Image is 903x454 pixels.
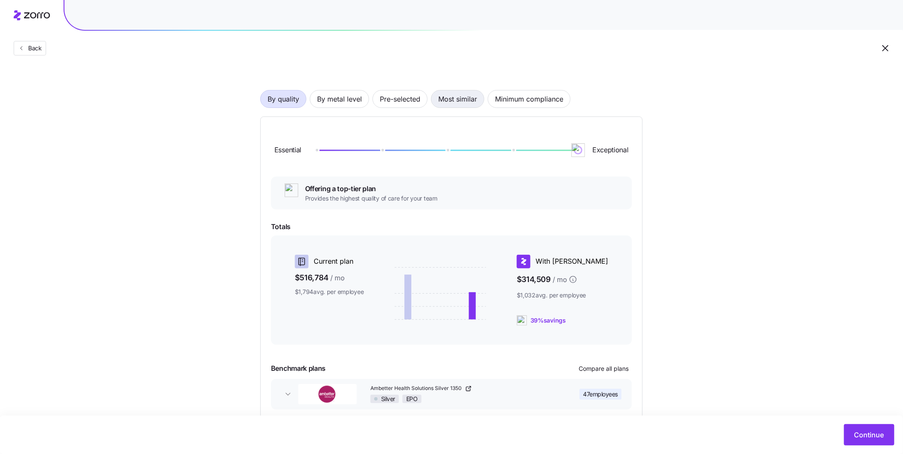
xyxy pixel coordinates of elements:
[593,145,629,155] span: Exceptional
[268,90,299,108] span: By quality
[295,272,364,284] span: $516,784
[406,395,418,403] span: EPO
[305,183,437,194] span: Offering a top-tier plan
[517,272,608,288] span: $314,509
[553,274,567,285] span: / mo
[274,145,301,155] span: Essential
[25,44,42,52] span: Back
[271,221,632,232] span: Totals
[370,385,555,392] a: Ambetter Health Solutions Silver 1350
[298,384,357,405] img: Ambetter
[495,90,563,108] span: Minimum compliance
[295,288,364,296] span: $1,794 avg. per employee
[583,390,618,399] span: 47 employees
[260,90,306,108] button: By quality
[317,90,362,108] span: By metal level
[517,291,608,300] span: $1,032 avg. per employee
[373,90,428,108] button: Pre-selected
[285,183,298,197] img: ai-icon.png
[305,194,437,203] span: Provides the highest quality of care for your team
[579,364,629,373] span: Compare all plans
[295,255,364,268] div: Current plan
[575,362,632,375] button: Compare all plans
[271,379,632,410] button: AmbetterAmbetter Health Solutions Silver 1350SilverEPO47employees
[271,363,326,374] span: Benchmark plans
[488,90,571,108] button: Minimum compliance
[14,41,46,55] button: Back
[370,385,463,392] span: Ambetter Health Solutions Silver 1350
[380,90,420,108] span: Pre-selected
[530,316,566,325] span: 39% savings
[517,315,527,326] img: ai-icon.png
[517,255,608,268] div: With [PERSON_NAME]
[844,424,894,445] button: Continue
[438,90,477,108] span: Most similar
[310,90,369,108] button: By metal level
[330,273,345,283] span: / mo
[381,395,395,403] span: Silver
[431,90,484,108] button: Most similar
[571,143,585,157] img: ai-icon.png
[854,430,884,440] span: Continue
